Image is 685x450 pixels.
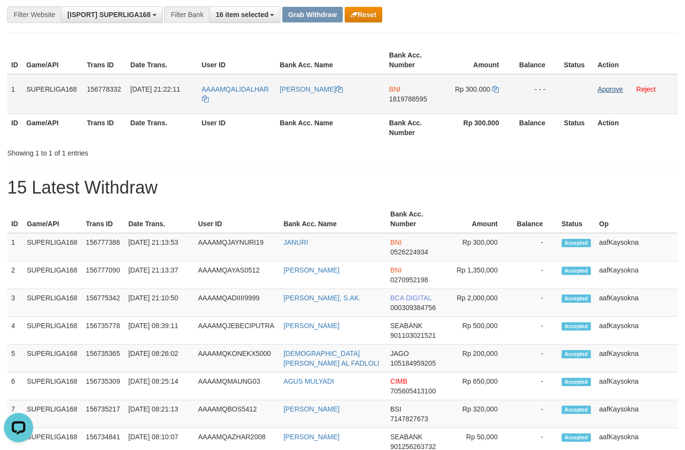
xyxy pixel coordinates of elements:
span: SEABANK [391,322,423,330]
span: SEABANK [391,433,423,441]
a: [PERSON_NAME], S.AK. [283,294,361,302]
span: Copy 000309384756 to clipboard [391,304,436,312]
td: AAAAMQJAYNURI19 [194,233,279,261]
td: [DATE] 21:10:50 [124,289,194,317]
th: Bank Acc. Name [276,46,385,74]
span: Copy 105184959205 to clipboard [391,359,436,367]
th: User ID [194,205,279,233]
span: BNI [391,238,402,246]
th: Trans ID [83,114,126,141]
span: Accepted [562,350,591,358]
button: Grab Withdraw [282,7,342,22]
th: Game/API [23,205,82,233]
span: Accepted [562,406,591,414]
td: 2 [7,261,23,289]
span: 156778332 [87,85,121,93]
span: BNI [391,266,402,274]
span: 16 item selected [215,11,268,19]
th: Bank Acc. Number [385,46,444,74]
td: Rp 300,000 [444,233,512,261]
td: aafKaysokna [595,372,678,400]
div: Filter Bank [164,6,209,23]
td: Rp 320,000 [444,400,512,428]
td: - [512,261,558,289]
td: [DATE] 08:25:14 [124,372,194,400]
th: Action [594,114,678,141]
a: Approve [598,85,623,93]
td: 6 [7,372,23,400]
th: ID [7,46,22,74]
th: Date Trans. [126,46,197,74]
span: Copy 7147827673 to clipboard [391,415,429,423]
th: Op [595,205,678,233]
td: Rp 200,000 [444,345,512,372]
td: AAAAMQMAUNG03 [194,372,279,400]
th: Trans ID [82,205,124,233]
td: AAAAMQAYAS0512 [194,261,279,289]
th: Rp 300.000 [444,114,513,141]
td: AAAAMQBOS5412 [194,400,279,428]
th: ID [7,205,23,233]
td: 1 [7,74,22,114]
td: - [512,233,558,261]
td: 156735778 [82,317,124,345]
td: SUPERLIGA168 [22,74,83,114]
td: aafKaysokna [595,289,678,317]
span: Accepted [562,322,591,331]
span: [ISPORT] SUPERLIGA168 [67,11,150,19]
td: - [512,289,558,317]
td: Rp 650,000 [444,372,512,400]
td: [DATE] 08:39:11 [124,317,194,345]
th: Balance [512,205,558,233]
a: AAAAMQALIDALHAR [202,85,269,103]
td: aafKaysokna [595,233,678,261]
td: AAAAMQJEBECIPUTRA [194,317,279,345]
td: [DATE] 21:13:37 [124,261,194,289]
th: Status [558,205,595,233]
td: - [512,400,558,428]
td: SUPERLIGA168 [23,289,82,317]
th: ID [7,114,22,141]
td: Rp 1,350,000 [444,261,512,289]
div: Showing 1 to 1 of 1 entries [7,144,278,158]
span: BSI [391,405,402,413]
th: Amount [444,205,512,233]
td: SUPERLIGA168 [23,317,82,345]
th: Bank Acc. Name [279,205,386,233]
td: - [512,345,558,372]
span: [DATE] 21:22:11 [130,85,180,93]
td: aafKaysokna [595,400,678,428]
span: Rp 300.000 [455,85,490,93]
td: 156735217 [82,400,124,428]
td: Rp 500,000 [444,317,512,345]
td: 5 [7,345,23,372]
span: Accepted [562,294,591,303]
a: [PERSON_NAME] [283,322,339,330]
span: Accepted [562,433,591,442]
span: Copy 705605413100 to clipboard [391,387,436,395]
a: AGUS MULYADI [283,377,334,385]
button: Open LiveChat chat widget [4,4,33,33]
td: 156735309 [82,372,124,400]
span: AAAAMQALIDALHAR [202,85,269,93]
th: Date Trans. [126,114,197,141]
td: SUPERLIGA168 [23,345,82,372]
span: BCA DIGITAL [391,294,432,302]
td: AAAAMQADIIII9999 [194,289,279,317]
th: Status [560,46,594,74]
td: - [512,372,558,400]
span: Copy 0270952198 to clipboard [391,276,429,284]
div: Filter Website [7,6,61,23]
th: Balance [513,46,560,74]
th: Game/API [22,114,83,141]
th: User ID [198,46,276,74]
a: JANURI [283,238,308,246]
th: Amount [444,46,513,74]
a: [PERSON_NAME] [283,405,339,413]
td: 7 [7,400,23,428]
td: 3 [7,289,23,317]
span: CIMB [391,377,408,385]
span: JAGO [391,350,409,357]
td: aafKaysokna [595,317,678,345]
th: User ID [198,114,276,141]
